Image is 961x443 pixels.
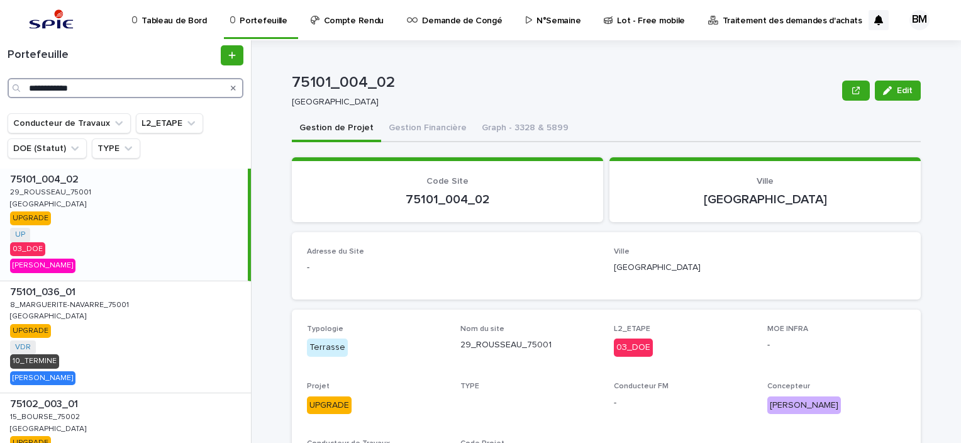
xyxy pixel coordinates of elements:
button: Conducteur de Travaux [8,113,131,133]
div: 03_DOE [614,339,653,357]
p: 29_ROUSSEAU_75001 [460,339,599,352]
div: [PERSON_NAME] [767,396,841,415]
span: Typologie [307,325,343,333]
p: [GEOGRAPHIC_DATA] [614,261,906,274]
img: svstPd6MQfCT1uX1QGkG [25,8,77,33]
span: Adresse du Site [307,248,364,255]
div: UPGRADE [10,211,51,225]
p: [GEOGRAPHIC_DATA] [10,198,89,209]
p: - [767,339,906,352]
p: 75101_004_02 [292,74,837,92]
span: TYPE [460,383,479,390]
span: MOE INFRA [767,325,808,333]
button: L2_ETAPE [136,113,203,133]
span: Conducteur FM [614,383,669,390]
span: Edit [897,86,913,95]
span: Ville [757,177,774,186]
p: [GEOGRAPHIC_DATA] [292,97,832,108]
p: - [307,261,599,274]
button: Graph - 3328 & 5899 [474,116,576,142]
p: - [614,396,752,410]
h1: Portefeuille [8,48,218,62]
span: Ville [614,248,630,255]
div: [PERSON_NAME] [10,259,75,272]
a: VDR [15,343,31,352]
input: Search [8,78,243,98]
button: TYPE [92,138,140,159]
div: UPGRADE [307,396,352,415]
span: Nom du site [460,325,504,333]
button: Gestion de Projet [292,116,381,142]
p: 29_ROUSSEAU_75001 [10,186,94,197]
div: Terrasse [307,339,348,357]
p: 75102_003_01 [10,396,81,410]
div: 10_TERMINE [10,354,59,368]
p: 8_MARGUERITE-NAVARRE_75001 [10,298,131,310]
a: UP [15,230,25,239]
span: Projet [307,383,330,390]
div: UPGRADE [10,324,51,338]
div: [PERSON_NAME] [10,371,75,385]
span: L2_ETAPE [614,325,650,333]
span: Code Site [426,177,469,186]
button: Gestion Financière [381,116,474,142]
p: 75101_004_02 [10,171,81,186]
span: Concepteur [767,383,810,390]
p: [GEOGRAPHIC_DATA] [625,192,906,207]
p: [GEOGRAPHIC_DATA] [10,310,89,321]
button: Edit [875,81,921,101]
p: [GEOGRAPHIC_DATA] [10,422,89,434]
div: 03_DOE [10,242,45,256]
p: 75101_004_02 [307,192,588,207]
div: BM [909,10,930,30]
p: 75101_036_01 [10,284,78,298]
p: 15_BOURSE_75002 [10,410,82,422]
button: DOE (Statut) [8,138,87,159]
